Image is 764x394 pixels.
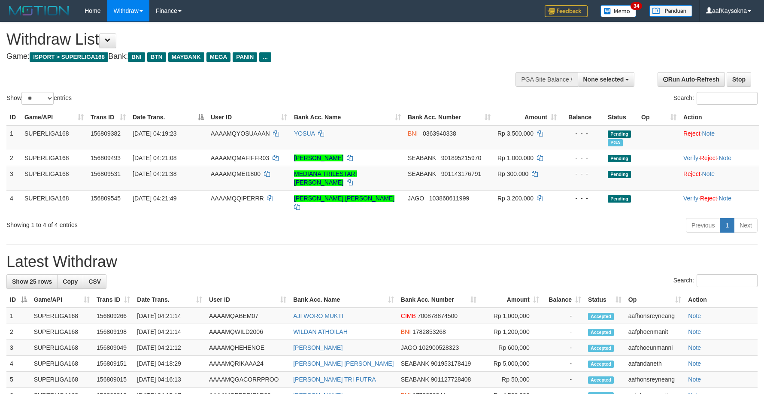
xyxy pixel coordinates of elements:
[700,195,717,202] a: Reject
[21,166,87,190] td: SUPERLIGA168
[419,344,459,351] span: Copy 102900528323 to clipboard
[658,72,725,87] a: Run Auto-Refresh
[497,130,534,137] span: Rp 3.500.000
[147,52,166,62] span: BTN
[543,324,585,340] td: -
[480,356,543,372] td: Rp 5,000,000
[408,170,436,177] span: SEABANK
[578,72,635,87] button: None selected
[207,109,291,125] th: User ID: activate to sort column ascending
[564,129,601,138] div: - - -
[608,195,631,203] span: Pending
[685,292,758,308] th: Action
[515,72,577,87] div: PGA Site Balance /
[128,52,145,62] span: BNI
[133,324,206,340] td: [DATE] 04:21:14
[727,72,751,87] a: Stop
[6,253,758,270] h1: Latest Withdraw
[30,324,93,340] td: SUPERLIGA168
[133,170,176,177] span: [DATE] 04:21:38
[588,329,614,336] span: Accepted
[441,170,481,177] span: Copy 901143176791 to clipboard
[683,195,698,202] a: Verify
[293,360,394,367] a: [PERSON_NAME] [PERSON_NAME]
[480,340,543,356] td: Rp 600,000
[683,155,698,161] a: Verify
[91,155,121,161] span: 156809493
[63,278,78,285] span: Copy
[686,218,720,233] a: Previous
[133,155,176,161] span: [DATE] 04:21:08
[6,4,72,17] img: MOTION_logo.png
[293,344,343,351] a: [PERSON_NAME]
[21,190,87,215] td: SUPERLIGA168
[21,150,87,166] td: SUPERLIGA168
[688,360,701,367] a: Note
[429,195,469,202] span: Copy 103868611999 to clipboard
[543,356,585,372] td: -
[608,130,631,138] span: Pending
[673,92,758,105] label: Search:
[423,130,456,137] span: Copy 0363940338 to clipboard
[719,155,731,161] a: Note
[683,130,700,137] a: Reject
[401,312,416,319] span: CIMB
[6,125,21,150] td: 1
[12,278,52,285] span: Show 25 rows
[625,292,685,308] th: Op: activate to sort column ascending
[133,308,206,324] td: [DATE] 04:21:14
[494,109,560,125] th: Amount: activate to sort column ascending
[133,130,176,137] span: [DATE] 04:19:23
[680,125,759,150] td: ·
[133,356,206,372] td: [DATE] 04:18:29
[291,109,404,125] th: Bank Acc. Name: activate to sort column ascending
[93,308,133,324] td: 156809266
[412,328,446,335] span: Copy 1782853268 to clipboard
[545,5,588,17] img: Feedback.jpg
[30,340,93,356] td: SUPERLIGA168
[588,313,614,320] span: Accepted
[480,292,543,308] th: Amount: activate to sort column ascending
[6,274,58,289] a: Show 25 rows
[649,5,692,17] img: panduan.png
[294,195,394,202] a: [PERSON_NAME] [PERSON_NAME]
[588,376,614,384] span: Accepted
[91,130,121,137] span: 156809382
[206,324,290,340] td: AAAAMQWILD2006
[401,344,417,351] span: JAGO
[87,109,129,125] th: Trans ID: activate to sort column ascending
[206,52,231,62] span: MEGA
[21,92,54,105] select: Showentries
[206,356,290,372] td: AAAAMQRIKAAA24
[211,155,269,161] span: AAAAMQMAFIFFR03
[497,170,528,177] span: Rp 300.000
[543,308,585,324] td: -
[625,308,685,324] td: aafhonsreyneang
[293,328,348,335] a: WILDAN ATHOILAH
[30,308,93,324] td: SUPERLIGA168
[480,324,543,340] td: Rp 1,200,000
[497,195,534,202] span: Rp 3.200.000
[702,130,715,137] a: Note
[697,92,758,105] input: Search:
[583,76,624,83] span: None selected
[625,356,685,372] td: aafandaneth
[408,130,418,137] span: BNI
[6,324,30,340] td: 2
[259,52,271,62] span: ...
[30,52,108,62] span: ISPORT > SUPERLIGA168
[168,52,204,62] span: MAYBANK
[688,328,701,335] a: Note
[133,340,206,356] td: [DATE] 04:21:12
[680,150,759,166] td: · ·
[608,139,623,146] span: Marked by aafphoenmanit
[6,340,30,356] td: 3
[480,372,543,388] td: Rp 50,000
[133,195,176,202] span: [DATE] 04:21:49
[734,218,758,233] a: Next
[6,52,501,61] h4: Game: Bank:
[30,356,93,372] td: SUPERLIGA168
[543,340,585,356] td: -
[588,345,614,352] span: Accepted
[625,372,685,388] td: aafhonsreyneang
